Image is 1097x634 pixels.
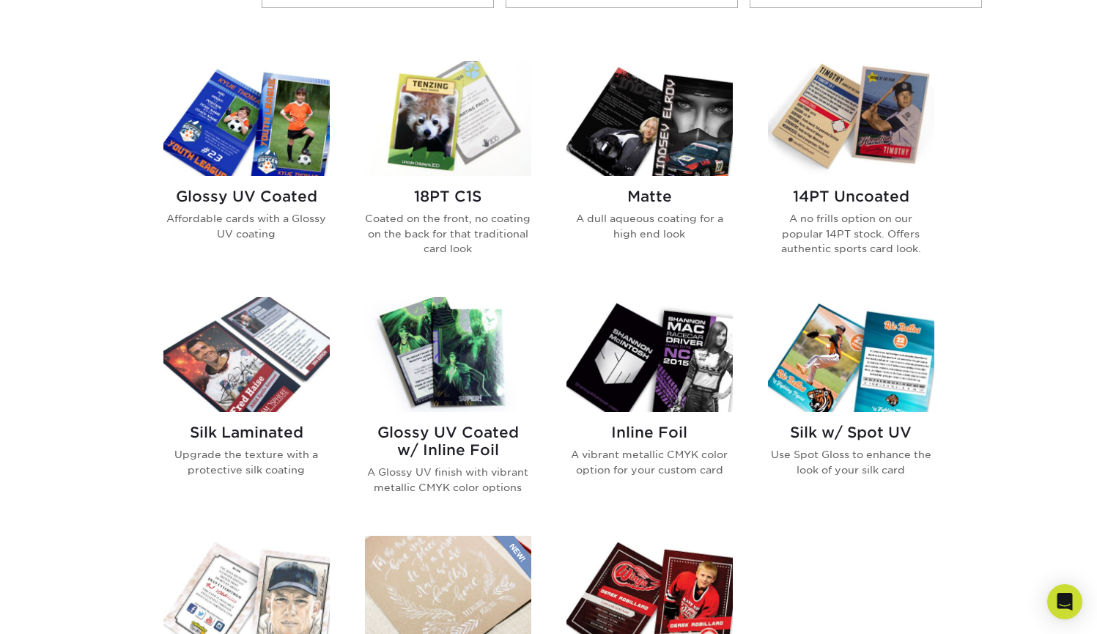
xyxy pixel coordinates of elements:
[566,297,733,412] img: Inline Foil Trading Cards
[768,211,934,256] p: A no frills option on our popular 14PT stock. Offers authentic sports card look.
[1047,584,1082,619] div: Open Intercom Messenger
[163,61,330,176] img: Glossy UV Coated Trading Cards
[163,211,330,241] p: Affordable cards with a Glossy UV coating
[163,61,330,279] a: Glossy UV Coated Trading Cards Glossy UV Coated Affordable cards with a Glossy UV coating
[566,447,733,477] p: A vibrant metallic CMYK color option for your custom card
[365,188,531,205] h2: 18PT C1S
[163,297,330,518] a: Silk Laminated Trading Cards Silk Laminated Upgrade the texture with a protective silk coating
[768,297,934,412] img: Silk w/ Spot UV Trading Cards
[365,297,531,518] a: Glossy UV Coated w/ Inline Foil Trading Cards Glossy UV Coated w/ Inline Foil A Glossy UV finish ...
[566,61,733,279] a: Matte Trading Cards Matte A dull aqueous coating for a high end look
[495,536,531,580] img: New Product
[768,424,934,441] h2: Silk w/ Spot UV
[163,188,330,205] h2: Glossy UV Coated
[163,424,330,441] h2: Silk Laminated
[163,447,330,477] p: Upgrade the texture with a protective silk coating
[163,297,330,412] img: Silk Laminated Trading Cards
[365,465,531,495] p: A Glossy UV finish with vibrant metallic CMYK color options
[365,61,531,176] img: 18PT C1S Trading Cards
[566,211,733,241] p: A dull aqueous coating for a high end look
[365,211,531,256] p: Coated on the front, no coating on the back for that traditional card look
[566,297,733,518] a: Inline Foil Trading Cards Inline Foil A vibrant metallic CMYK color option for your custom card
[768,297,934,518] a: Silk w/ Spot UV Trading Cards Silk w/ Spot UV Use Spot Gloss to enhance the look of your silk card
[365,61,531,279] a: 18PT C1S Trading Cards 18PT C1S Coated on the front, no coating on the back for that traditional ...
[768,61,934,176] img: 14PT Uncoated Trading Cards
[768,188,934,205] h2: 14PT Uncoated
[566,424,733,441] h2: Inline Foil
[768,447,934,477] p: Use Spot Gloss to enhance the look of your silk card
[566,61,733,176] img: Matte Trading Cards
[768,61,934,279] a: 14PT Uncoated Trading Cards 14PT Uncoated A no frills option on our popular 14PT stock. Offers au...
[365,297,531,412] img: Glossy UV Coated w/ Inline Foil Trading Cards
[566,188,733,205] h2: Matte
[365,424,531,459] h2: Glossy UV Coated w/ Inline Foil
